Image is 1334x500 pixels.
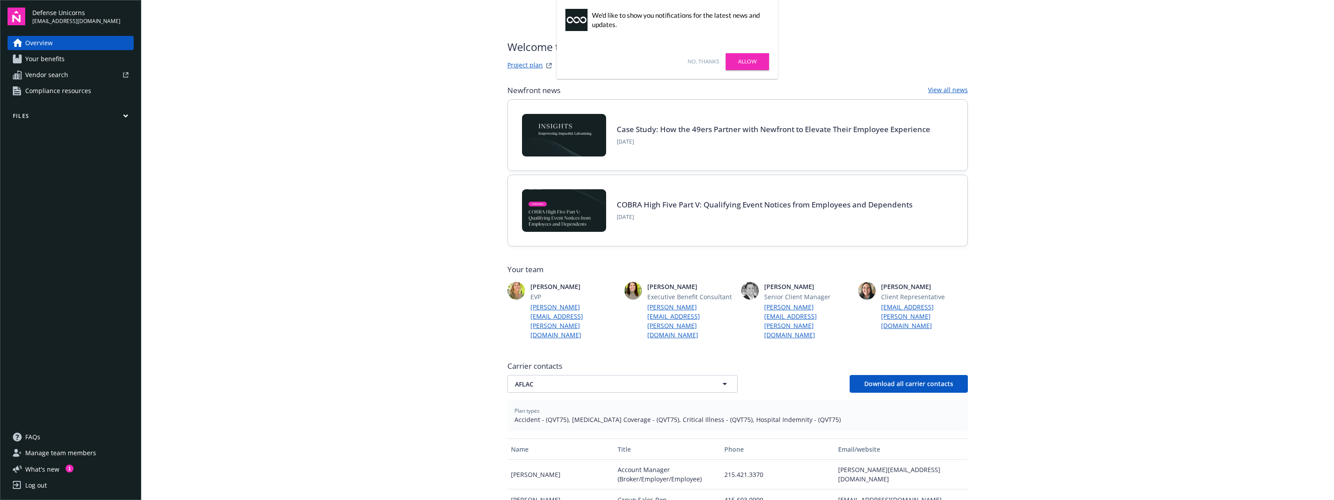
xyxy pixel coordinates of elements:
a: COBRA High Five Part V: Qualifying Event Notices from Employees and Dependents [617,199,913,210]
span: Manage team members [25,446,96,460]
span: Plan types [514,407,961,415]
span: Your benefits [25,52,65,66]
div: 215.421.3370 [721,460,834,489]
div: Name [511,445,611,454]
button: Defense Unicorns[EMAIL_ADDRESS][DOMAIN_NAME] [32,8,134,25]
img: BLOG-Card Image - Compliance - COBRA High Five Pt 5 - 09-11-25.jpg [522,189,606,232]
button: Phone [721,438,834,460]
span: [PERSON_NAME] [647,282,734,291]
a: Your benefits [8,52,134,66]
span: Overview [25,36,53,50]
span: [PERSON_NAME] [764,282,851,291]
div: [PERSON_NAME][EMAIL_ADDRESS][DOMAIN_NAME] [835,460,968,489]
img: navigator-logo.svg [8,8,25,25]
span: Download all carrier contacts [864,379,953,388]
div: Title [618,445,717,454]
div: Log out [25,478,47,492]
div: [PERSON_NAME] [507,460,614,489]
span: Defense Unicorns [32,8,120,17]
button: Files [8,112,134,123]
button: Email/website [835,438,968,460]
span: Your team [507,264,968,275]
a: FAQs [8,430,134,444]
img: photo [741,282,759,300]
button: Name [507,438,614,460]
a: View all news [928,85,968,96]
img: photo [507,282,525,300]
a: Case Study: How the 49ers Partner with Newfront to Elevate Their Employee Experience [617,124,930,134]
span: Senior Client Manager [764,292,851,301]
img: photo [624,282,642,300]
span: Newfront news [507,85,561,96]
button: Title [614,438,721,460]
img: photo [858,282,876,300]
span: [EMAIL_ADDRESS][DOMAIN_NAME] [32,17,120,25]
button: AFLAC [507,375,738,393]
span: [DATE] [617,138,930,146]
span: AFLAC [515,379,699,389]
span: [PERSON_NAME] [881,282,968,291]
span: EVP [530,292,617,301]
button: What's new1 [8,465,73,474]
span: FAQs [25,430,40,444]
button: Download all carrier contacts [850,375,968,393]
a: Compliance resources [8,84,134,98]
div: Phone [724,445,831,454]
span: [DATE] [617,213,913,221]
a: Manage team members [8,446,134,460]
span: Executive Benefit Consultant [647,292,734,301]
a: Project plan [507,60,543,71]
span: [PERSON_NAME] [530,282,617,291]
div: We'd like to show you notifications for the latest news and updates. [592,11,765,29]
a: projectPlanWebsite [544,60,554,71]
a: Vendor search [8,68,134,82]
a: Allow [726,53,769,70]
div: 1 [66,465,73,473]
span: Vendor search [25,68,68,82]
a: [PERSON_NAME][EMAIL_ADDRESS][PERSON_NAME][DOMAIN_NAME] [764,302,851,340]
div: Email/website [838,445,964,454]
div: Account Manager (Broker/Employer/Employee) [614,460,721,489]
span: What ' s new [25,465,59,474]
a: No, thanks [688,58,719,66]
a: Overview [8,36,134,50]
a: [EMAIL_ADDRESS][PERSON_NAME][DOMAIN_NAME] [881,302,968,330]
span: Client Representative [881,292,968,301]
span: Accident - (QVT75), [MEDICAL_DATA] Coverage - (QVT75), Critical Illness - (QVT75), Hospital Indem... [514,415,961,424]
span: Welcome to Navigator , [PERSON_NAME] [507,39,704,55]
img: Card Image - INSIGHTS copy.png [522,114,606,156]
span: Compliance resources [25,84,91,98]
span: Carrier contacts [507,361,968,371]
a: [PERSON_NAME][EMAIL_ADDRESS][PERSON_NAME][DOMAIN_NAME] [530,302,617,340]
a: [PERSON_NAME][EMAIL_ADDRESS][PERSON_NAME][DOMAIN_NAME] [647,302,734,340]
